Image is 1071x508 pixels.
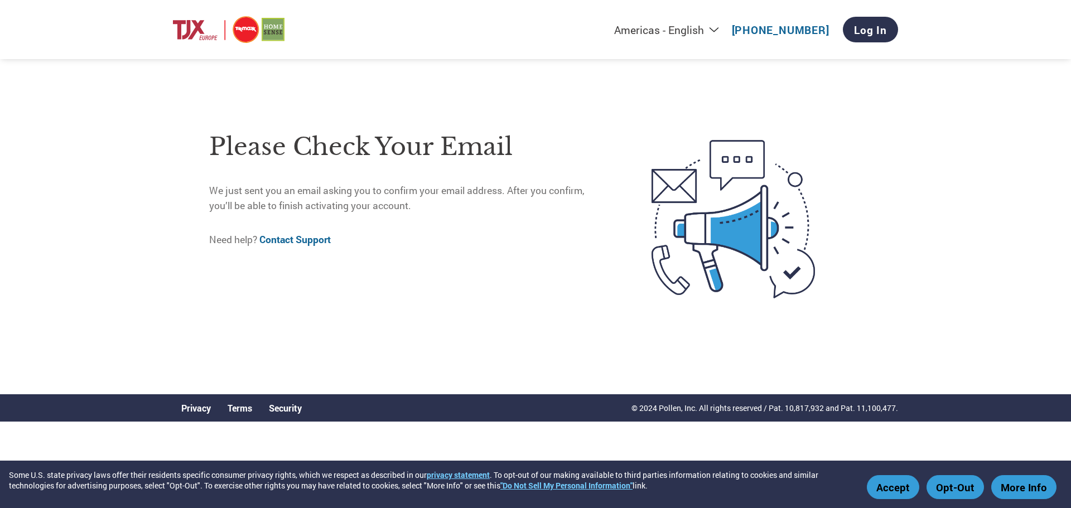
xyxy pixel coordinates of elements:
[732,23,829,37] a: [PHONE_NUMBER]
[631,402,898,414] p: © 2024 Pollen, Inc. All rights reserved / Pat. 10,817,932 and Pat. 11,100,477.
[209,129,605,165] h1: Please check your email
[173,14,284,45] img: TJX Europe
[9,470,861,491] div: Some U.S. state privacy laws offer their residents specific consumer privacy rights, which we res...
[259,233,331,246] a: Contact Support
[927,475,984,499] button: Opt-Out
[427,470,490,480] a: privacy statement
[209,233,605,247] p: Need help?
[605,120,862,318] img: open-email
[867,475,919,499] button: Accept
[209,183,605,213] p: We just sent you an email asking you to confirm your email address. After you confirm, you’ll be ...
[500,480,633,491] a: "Do Not Sell My Personal Information"
[843,17,898,42] a: Log In
[181,402,211,414] a: Privacy
[269,402,302,414] a: Security
[991,475,1056,499] button: More Info
[228,402,252,414] a: Terms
